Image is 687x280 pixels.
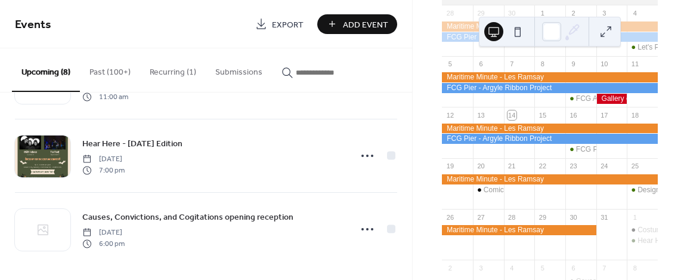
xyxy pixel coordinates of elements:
div: Designing with Commercial Printing in Mind - Media Collab Workshop [627,185,658,195]
div: 17 [600,110,609,119]
a: Causes, Convictions, and Cogitations opening reception [82,210,293,224]
div: 6 [569,263,578,272]
div: 29 [538,213,547,221]
div: 7 [600,263,609,272]
span: [DATE] [82,154,125,165]
div: 8 [630,263,639,272]
div: 11 [630,60,639,69]
div: 15 [538,110,547,119]
button: Upcoming (8) [12,48,80,92]
span: Causes, Convictions, and Cogitations opening reception [82,211,293,224]
div: Gallery closure [596,94,627,104]
div: Let's Propose! Writing Effective Art Proposals [627,42,658,53]
div: 6 [476,60,485,69]
div: Hear Here - Halloween Edition [627,236,658,246]
div: 1 [630,213,639,221]
div: Comic Jam [484,185,519,195]
div: 19 [445,162,454,171]
div: Maritime Minute - Les Ramsay [442,174,658,184]
div: Comic Jam [473,185,504,195]
div: 9 [569,60,578,69]
div: 26 [445,213,454,221]
div: Maritime Minute - Les Ramsay [442,72,658,82]
div: FCG Pier - Argyle Ribbon Project [442,83,658,93]
span: 6:00 pm [82,238,125,249]
div: 28 [445,9,454,18]
div: 14 [507,110,516,119]
div: FCG Annual General Meeting [576,94,670,104]
span: Export [272,19,304,31]
div: 18 [630,110,639,119]
div: 24 [600,162,609,171]
div: 30 [569,213,578,221]
span: [DATE] [82,227,125,238]
div: 28 [507,213,516,221]
div: 30 [507,9,516,18]
div: Maritime Minute - Les Ramsay [442,225,596,235]
div: 12 [445,110,454,119]
div: 31 [600,213,609,221]
div: FCG Pier - Argyle Ribbon Project [442,32,658,42]
div: 16 [569,110,578,119]
span: 7:00 pm [82,165,125,176]
div: 7 [507,60,516,69]
div: 5 [538,263,547,272]
button: Add Event [317,14,397,34]
div: FCG Pier - Argyle Ribbon Project [442,134,658,144]
div: 29 [476,9,485,18]
div: 4 [507,263,516,272]
span: Add Event [343,19,388,31]
div: 2 [445,263,454,272]
a: Export [246,14,312,34]
div: 2 [569,9,578,18]
span: 11:00 am [82,91,128,102]
div: 13 [476,110,485,119]
div: FCG Pier - Argyle Ribbon Project Closing Reception [565,144,596,155]
div: 27 [476,213,485,221]
span: Hear Here - [DATE] Edition [82,138,182,150]
div: 5 [445,60,454,69]
div: 3 [476,263,485,272]
div: 1 [538,9,547,18]
div: 25 [630,162,639,171]
div: 23 [569,162,578,171]
div: 3 [600,9,609,18]
div: 10 [600,60,609,69]
div: Costumed Life Drawing at TAP [627,225,658,235]
div: 8 [538,60,547,69]
div: Maritime Minute - Les Ramsay [442,21,658,32]
div: 21 [507,162,516,171]
div: FCG Annual General Meeting [565,94,596,104]
span: Events [15,13,51,36]
div: 22 [538,162,547,171]
button: Submissions [206,48,272,91]
div: 4 [630,9,639,18]
button: Recurring (1) [140,48,206,91]
a: Hear Here - [DATE] Edition [82,137,182,150]
div: 20 [476,162,485,171]
div: Maritime Minute - Les Ramsay [442,124,658,134]
button: Past (100+) [80,48,140,91]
